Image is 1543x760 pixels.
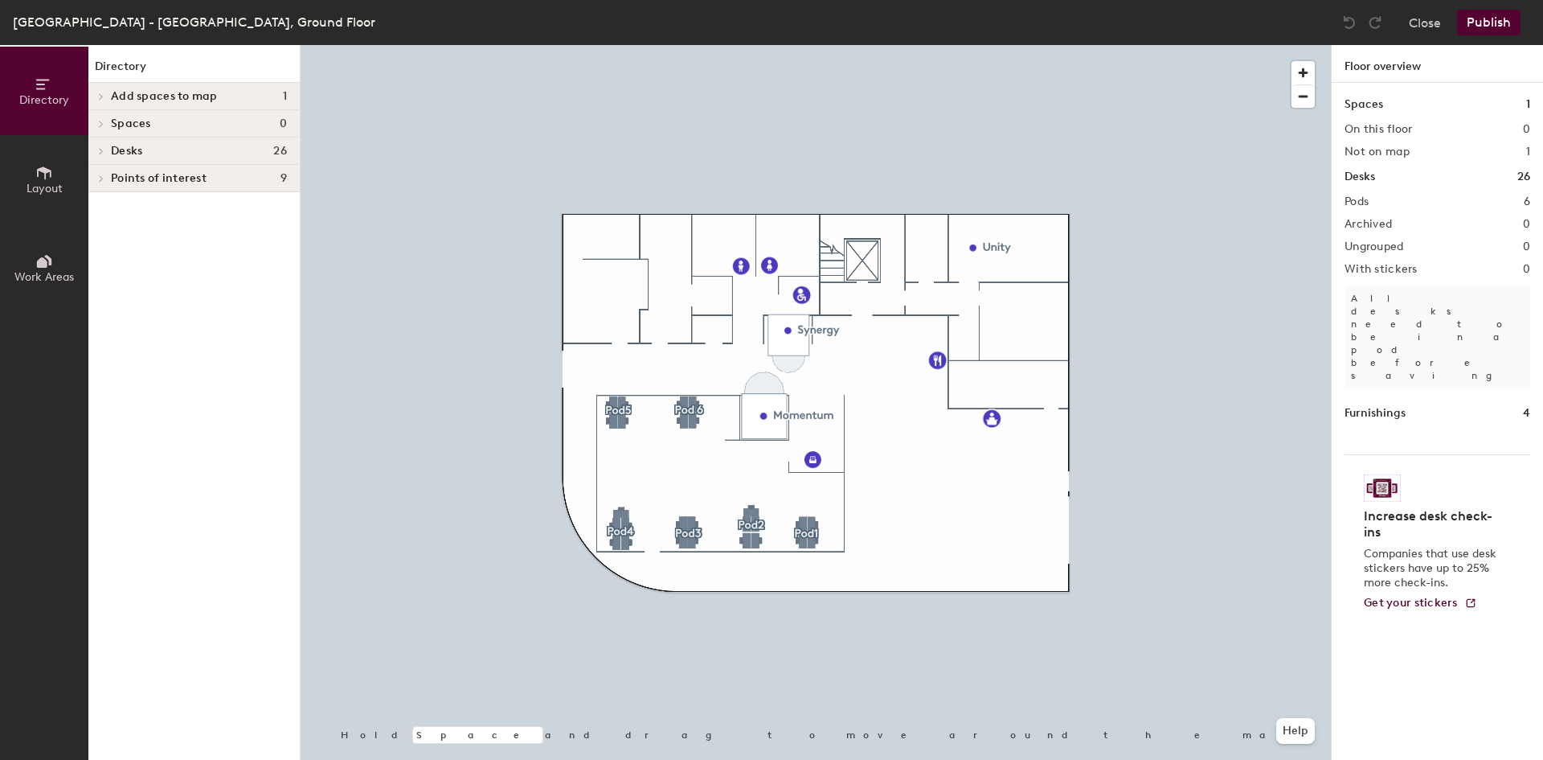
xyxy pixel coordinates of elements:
h4: Increase desk check-ins [1364,508,1501,540]
h1: Furnishings [1344,405,1406,422]
h2: Archived [1344,218,1392,231]
button: Publish [1457,10,1520,35]
div: [GEOGRAPHIC_DATA] - [GEOGRAPHIC_DATA], Ground Floor [13,12,375,32]
h2: 1 [1526,146,1530,158]
h1: Spaces [1344,96,1383,113]
h2: Pods [1344,195,1369,208]
button: Close [1409,10,1441,35]
span: Get your stickers [1364,596,1458,610]
h2: 0 [1523,218,1530,231]
h1: 1 [1526,96,1530,113]
h1: Directory [88,58,300,83]
h2: 0 [1523,123,1530,136]
a: Get your stickers [1364,597,1477,610]
span: Add spaces to map [111,90,218,103]
h2: On this floor [1344,123,1413,136]
span: 0 [280,117,287,130]
span: 9 [280,172,287,185]
h2: 6 [1524,195,1530,208]
span: Points of interest [111,172,207,185]
img: Undo [1341,14,1357,31]
p: All desks need to be in a pod before saving [1344,286,1530,388]
p: Companies that use desk stickers have up to 25% more check-ins. [1364,547,1501,590]
img: Sticker logo [1364,474,1401,502]
span: Spaces [111,117,151,130]
h2: 0 [1523,263,1530,276]
span: 26 [273,145,287,158]
span: Directory [19,93,69,107]
span: Work Areas [14,270,74,284]
img: Redo [1367,14,1383,31]
span: 1 [283,90,287,103]
h1: Floor overview [1332,45,1543,83]
h1: 4 [1523,405,1530,422]
h2: Not on map [1344,146,1410,158]
button: Help [1276,718,1315,744]
h1: Desks [1344,168,1375,186]
h2: 0 [1523,240,1530,253]
h1: 26 [1517,168,1530,186]
span: Layout [27,182,63,195]
h2: With stickers [1344,263,1418,276]
span: Desks [111,145,142,158]
h2: Ungrouped [1344,240,1404,253]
